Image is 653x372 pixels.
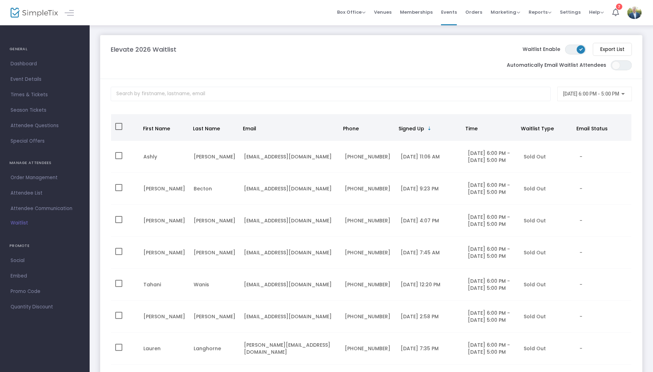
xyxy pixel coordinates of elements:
th: Phone [339,114,394,141]
div: wbbecton1@gmail.com [244,185,336,192]
div: 7 [616,4,622,10]
input: Search by firstname, lastname, email [111,87,551,101]
span: Waitlist [11,220,28,227]
th: Time [461,114,517,141]
span: Event Details [11,75,79,84]
td: - [576,333,632,365]
span: Season Tickets [11,106,79,115]
span: Dashboard [11,59,79,68]
div: Langhorne [194,345,235,352]
div: 7/28/2025 [401,249,459,256]
label: Automatically Email Waitlist Attendees [507,61,606,69]
span: Reports [529,9,551,15]
div: hamilton [194,313,235,320]
div: [DATE] 6:00 PM - [DATE] 5:00 PM [468,150,515,164]
div: [DATE] 6:00 PM - [DATE] 5:00 PM [468,214,515,228]
div: 4 [524,313,571,320]
span: Box Office [337,9,366,15]
span: Marketing [491,9,520,15]
span: [DATE] 6:00 PM - 5:00 PM [563,91,619,97]
div: Lauren [143,345,185,352]
span: Order Management [11,173,79,182]
div: 9199062841 [345,185,392,192]
td: - [576,173,632,205]
div: 8/6/2025 [401,217,459,224]
span: Special Offers [11,137,79,146]
label: Waitlist Enable [523,46,561,53]
div: Becton [194,185,235,192]
div: info@liveplaywnc.com [244,217,336,224]
div: wandarealestate@gmail.com [244,313,336,320]
div: l.langhorne@kw.com [244,341,336,355]
div: 8/7/2025 [401,185,459,192]
div: Ashly [143,153,185,160]
th: Waitlist Type [517,114,572,141]
div: nikkifloridarealtor@gmail.com [244,249,336,256]
div: 5129249712 [345,153,392,160]
span: Embed [11,272,79,281]
span: Events [441,3,457,21]
span: Attendee List [11,189,79,198]
div: 8/12/2025 [401,153,459,160]
div: Kirkland [194,153,235,160]
div: 7/18/2025 [401,313,459,320]
h4: PROMOTE [9,239,80,253]
span: Memberships [400,3,433,21]
h4: GENERAL [9,42,80,56]
div: wanda [143,313,185,320]
span: Orders [465,3,482,21]
td: - [576,237,632,269]
span: Sortable [427,126,432,131]
div: ashly@ashlykirkland.com [244,153,336,160]
div: 3013435079 [345,313,392,320]
div: 4 [524,185,571,192]
div: 7/24/2025 [401,281,459,288]
span: Promo Code [11,287,79,296]
div: Wanis [194,281,235,288]
td: - [576,141,632,173]
div: 8282225034 [345,217,392,224]
th: Email Status [572,114,628,141]
td: - [576,269,632,301]
div: McAbee [194,217,235,224]
div: Nikki [143,249,185,256]
span: Last Name [193,125,220,132]
span: Social [11,256,79,265]
td: - [576,205,632,237]
div: 4 [524,217,571,224]
h4: MANAGE ATTENDEES [9,156,80,170]
span: Attendee Questions [11,121,79,130]
m-panel-title: Elevate 2026 Waitlist [111,45,176,54]
div: Tahani [143,281,185,288]
div: 3524316504 [345,249,392,256]
span: Times & Tickets [11,90,79,99]
div: [DATE] 6:00 PM - [DATE] 5:00 PM [468,182,515,196]
div: 4 [524,249,571,256]
span: Venues [374,3,392,21]
span: Help [589,9,604,15]
div: Lrhtawa@gmail.com [244,281,336,288]
span: Settings [560,3,581,21]
div: [DATE] 6:00 PM - [DATE] 5:00 PM [468,246,515,260]
div: [DATE] 6:00 PM - [DATE] 5:00 PM [468,278,515,292]
div: 4 [524,281,571,288]
span: ON [579,47,583,51]
span: Quantity Discount [11,302,79,312]
span: First Name [143,125,170,132]
div: 4847522335 [345,281,392,288]
div: Ryan [143,217,185,224]
td: - [576,301,632,333]
div: Norman [194,249,235,256]
m-button: Export List [593,43,632,56]
div: 7/1/2025 [401,345,459,352]
div: 4 [524,345,571,352]
div: 4 [524,153,571,160]
div: [DATE] 6:00 PM - [DATE] 5:00 PM [468,309,515,324]
div: Amie [143,185,185,192]
div: [DATE] 6:00 PM - [DATE] 5:00 PM [468,341,515,355]
span: Signed Up [399,125,424,132]
span: Email [243,125,257,132]
span: Attendee Communication [11,204,79,213]
div: 4047238512 [345,345,392,352]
